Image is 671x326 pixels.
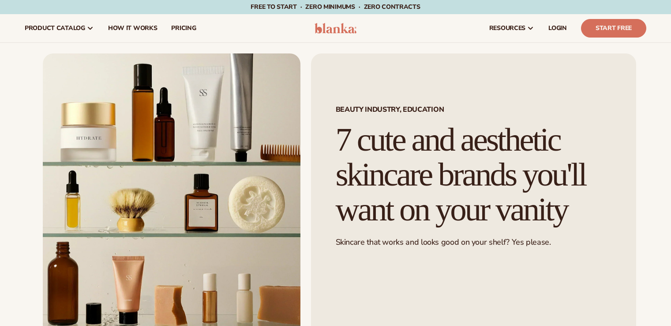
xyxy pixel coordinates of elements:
[336,237,611,247] p: Skincare that works and looks good on your shelf? Yes please.
[489,25,525,32] span: resources
[18,14,101,42] a: product catalog
[315,23,356,34] img: logo
[541,14,574,42] a: LOGIN
[164,14,203,42] a: pricing
[108,25,157,32] span: How It Works
[482,14,541,42] a: resources
[581,19,646,38] a: Start Free
[171,25,196,32] span: pricing
[336,122,611,227] h1: 7 cute and aesthetic skincare brands you'll want on your vanity
[25,25,85,32] span: product catalog
[251,3,420,11] span: Free to start · ZERO minimums · ZERO contracts
[336,106,611,113] span: Beauty industry, Education
[101,14,165,42] a: How It Works
[548,25,567,32] span: LOGIN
